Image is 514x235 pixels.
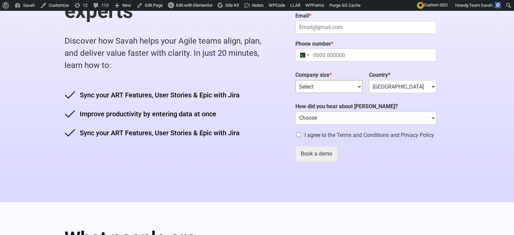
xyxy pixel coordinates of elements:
button: Book a demo [295,146,338,162]
label: Phone number [295,41,436,48]
span: Site Kit [225,3,239,8]
label: Email [295,13,436,20]
span: Sync your ART Features, User Stories & Epic with Jira [78,128,240,138]
label: Country* [369,72,436,79]
span: Team Savah [469,3,493,8]
span: Improve productivity by entering data at once [78,109,216,119]
label: I agree to the Terms and Conditions and Privacy Policy [304,132,434,138]
label: How did you hear about [PERSON_NAME]? [295,103,436,110]
label: Company size [295,72,362,79]
iframe: Chat Widget [480,203,514,235]
div: Pakistan (‫پاکستان‬‎): +92 [296,49,311,61]
input: Email@gmail.com [295,21,436,34]
span: Sync your ART Features, User Stories & Epic with Jira [78,90,240,100]
p: Discover how Savah helps your Agile teams align, plan, and deliver value faster with clarity. In ... [65,35,268,71]
span: Edit with Elementor [176,3,213,8]
input: 0000 000000 [295,49,436,62]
